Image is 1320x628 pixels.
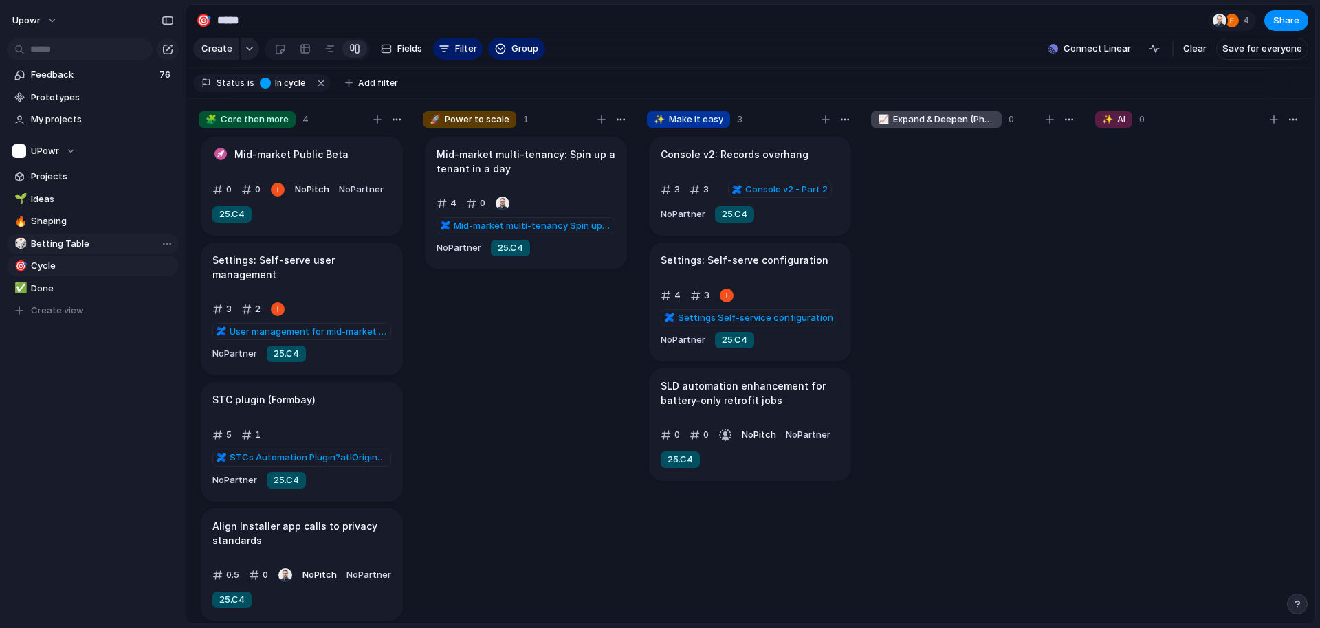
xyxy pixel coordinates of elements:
span: 0 [1009,113,1014,126]
button: 0 [463,192,489,214]
span: 25.C4 [722,333,747,347]
span: ✨ [654,113,665,124]
span: 4 [674,289,681,302]
button: 3 [686,179,712,201]
div: Console v2: Records overhang33Console v2 - Part 2NoPartner25.C4 [649,137,851,236]
button: 3 [209,298,235,320]
div: 🎲 [14,236,24,251]
div: STC plugin (Formbay)51STCs Automation Plugin?atlOrigin=eyJpIjoiNzE5YTJhYzIzYThkNDc4Zjk1NDExYmRjNj... [201,382,403,502]
span: 0 [255,183,261,197]
button: 1 [238,424,264,446]
div: 🎯 [196,11,211,30]
span: 0 [703,428,709,442]
span: Filter [455,42,477,56]
span: Mid-market multi-tenancy Spin up a tenant in a day [454,219,611,233]
span: 25.C4 [219,593,245,607]
span: is [247,77,254,89]
button: Create [193,38,239,60]
span: Cycle [31,259,174,273]
span: In cycle [275,77,308,89]
span: Make it easy [654,113,723,126]
button: Share [1264,10,1308,31]
span: No Partner [346,569,391,580]
a: 🔥Shaping [7,211,179,232]
a: ✅Done [7,278,179,299]
span: 25.C4 [722,208,747,221]
h1: SLD automation enhancement for battery-only retrofit jobs [661,379,839,407]
span: 0 [674,428,680,442]
button: 0.5 [209,564,243,586]
button: 25.C4 [263,343,309,365]
button: 3 [687,284,713,306]
button: 🎲 [12,237,26,251]
span: Status [217,77,245,89]
div: Align Installer app calls to privacy standards0.50NoPitchNoPartner25.C4 [201,508,403,621]
a: Settings Self-service configuration [661,309,837,327]
button: NoPartner [209,343,261,365]
div: ✅ [14,280,24,296]
button: is [245,76,257,91]
button: Fields [375,38,428,60]
h1: Console v2: Records overhang [661,147,808,162]
span: My projects [31,113,174,126]
span: 0.5 [226,568,239,582]
span: Prototypes [31,91,174,104]
a: 🎯Cycle [7,256,179,276]
span: No Partner [437,242,481,253]
button: NoPartner [657,203,709,225]
span: Shaping [31,214,174,228]
h1: Align Installer app calls to privacy standards [212,519,391,548]
span: Create [201,42,232,56]
span: No Partner [339,183,384,194]
button: 🎯 [192,10,214,32]
span: Group [511,42,538,56]
span: AI [1102,113,1125,126]
a: Prototypes [7,87,179,108]
span: 4 [450,197,456,210]
span: Clear [1183,42,1207,56]
button: Connect Linear [1043,38,1136,59]
span: Add filter [358,77,398,89]
span: Save for everyone [1222,42,1302,56]
span: Power to scale [430,113,509,126]
span: 🧩 [206,113,217,124]
span: 0 [480,197,485,210]
button: 25.C4 [209,203,255,225]
span: User management for mid-market launch [230,325,387,339]
button: Group [488,38,545,60]
a: STCs Automation Plugin?atlOrigin=eyJpIjoiNzE5YTJhYzIzYThkNDc4Zjk1NDExYmRjNjUyNWZmMmEiLCJwIjoiYyJ9 [212,449,391,467]
button: 5 [209,424,235,446]
button: 2 [238,298,264,320]
div: Settings: Self-serve user management32User management for mid-market launchNoPartner25.C4 [201,243,403,376]
a: Projects [7,166,179,187]
button: In cycle [256,76,312,91]
button: NoPartner [335,179,387,201]
button: 0 [686,424,712,446]
span: 25.C4 [274,473,299,487]
span: No Pitch [302,568,337,582]
span: Console v2 - Part 2 [745,183,828,197]
span: 3 [703,183,709,197]
button: NoPartner [343,564,395,586]
button: upowr [6,10,65,32]
span: 25.C4 [274,347,299,361]
span: No Pitch [295,183,329,197]
a: 🎲Betting Table [7,234,179,254]
div: 🌱 [14,191,24,207]
a: User management for mid-market launch [212,323,391,341]
span: STCs Automation Plugin?atlOrigin=eyJpIjoiNzE5YTJhYzIzYThkNDc4Zjk1NDExYmRjNjUyNWZmMmEiLCJwIjoiYyJ9 [230,451,387,464]
span: 0 [263,568,268,582]
div: Mid-market Public Beta00NoPitchNoPartner25.C4 [201,137,403,236]
div: Settings: Self-serve configuration43Settings Self-service configurationNoPartner25.C4 [649,243,851,362]
button: 0 [209,179,235,201]
span: Share [1273,14,1299,27]
button: NoPartner [209,469,261,491]
button: NoPartner [657,329,709,351]
a: Feedback76 [7,65,179,85]
span: 3 [226,302,232,316]
button: 25.C4 [712,329,758,351]
span: 3 [704,289,709,302]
